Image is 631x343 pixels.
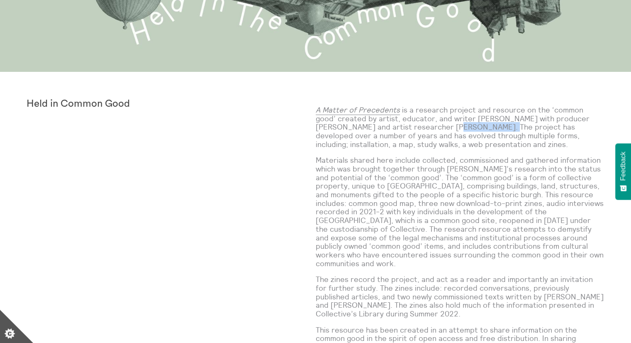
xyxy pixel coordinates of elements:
p: The zines record the project, and act as a reader and importantly an invitation for further study... [316,275,605,318]
a: A Matter of Precedents [316,105,400,115]
strong: Held in Common Good [27,99,130,109]
p: Materials shared here include collected, commissioned and gathered information which was brought ... [316,156,605,268]
p: is a research project and resource on the ‘common good’ created by artist, educator, and writer [... [316,106,605,149]
button: Feedback - Show survey [615,143,631,200]
span: Feedback [619,152,627,181]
